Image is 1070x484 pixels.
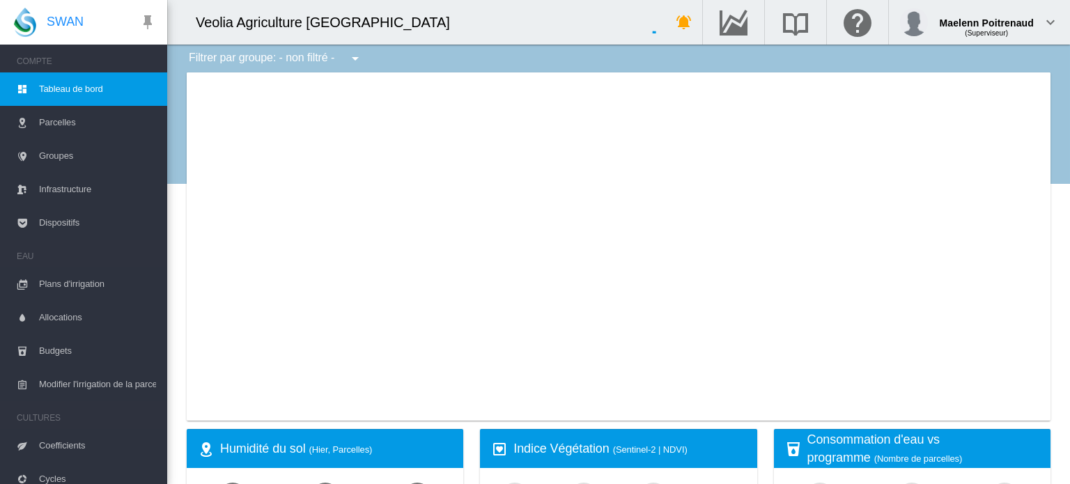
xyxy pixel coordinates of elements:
span: Groupes [39,139,156,173]
md-icon: icon-cup-water [785,441,802,458]
span: Tableau de bord [39,72,156,106]
div: Filtrer par groupe: - non filtré - [178,45,373,72]
md-icon: Cliquez ici pour obtenir de l'aide [841,14,874,31]
span: Parcelles [39,106,156,139]
md-icon: icon-bell-ring [676,14,692,31]
span: Budgets [39,334,156,368]
span: CULTURES [17,407,156,429]
span: (Nombre de parcelles) [874,453,963,464]
span: EAU [17,245,156,267]
span: (Hier, Parcelles) [309,444,373,455]
img: SWAN-Landscape-Logo-Colour-drop.png [14,8,36,37]
span: (Sentinel-2 | NDVI) [613,444,688,455]
span: Dispositifs [39,206,156,240]
button: icon-menu-down [341,45,369,72]
md-icon: icon-heart-box-outline [491,441,508,458]
span: Allocations [39,301,156,334]
span: COMPTE [17,50,156,72]
div: Maelenn Poitrenaud [939,10,1034,24]
span: Modifier l'irrigation de la parcelle [39,368,156,401]
div: Indice Végétation [513,440,745,458]
button: icon-bell-ring [670,8,698,36]
div: Humidité du sol [220,440,452,458]
div: Consommation d'eau vs programme [807,431,1039,466]
span: Infrastructure [39,173,156,206]
md-icon: icon-menu-down [347,50,364,67]
div: Veolia Agriculture [GEOGRAPHIC_DATA] [196,13,463,32]
md-icon: icon-chevron-down [1042,14,1059,31]
img: profile.jpg [900,8,928,36]
md-icon: Recherche dans la librairie [779,14,812,31]
md-icon: Accéder au Data Hub [717,14,750,31]
span: Coefficients [39,429,156,462]
md-icon: icon-pin [139,14,156,31]
span: Plans d'irrigation [39,267,156,301]
span: (Superviseur) [965,29,1008,37]
md-icon: icon-map-marker-radius [198,441,215,458]
span: SWAN [47,13,84,31]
